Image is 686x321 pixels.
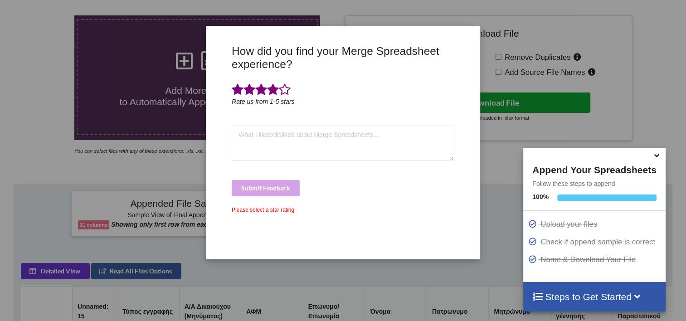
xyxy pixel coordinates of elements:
[232,206,454,214] div: Please select a star rating
[532,291,656,302] h4: Steps to Get Started
[232,44,454,71] h3: How did you find your Merge Spreadsheet experience?
[523,179,665,188] p: Follow these steps to append
[232,98,295,105] i: Rate us from 1-5 stars
[523,162,665,175] h4: Append Your Spreadsheets
[532,193,549,200] b: 100 %
[528,219,663,230] p: Upload your files
[528,236,663,248] p: Check if append sample is correct
[528,254,663,265] p: Name & Download Your File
